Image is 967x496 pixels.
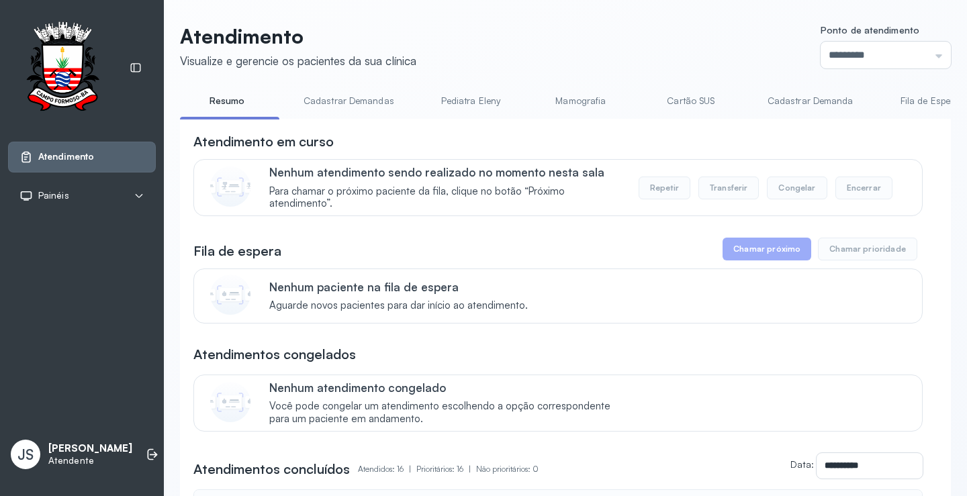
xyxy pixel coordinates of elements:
p: Atendidos: 16 [358,460,416,479]
h3: Atendimentos concluídos [193,460,350,479]
p: Nenhum atendimento sendo realizado no momento nesta sala [269,165,625,179]
a: Cartão SUS [644,90,738,112]
p: Atendimento [180,24,416,48]
span: Aguarde novos pacientes para dar início ao atendimento. [269,299,528,312]
a: Mamografia [534,90,628,112]
span: Você pode congelar um atendimento escolhendo a opção correspondente para um paciente em andamento. [269,400,625,426]
button: Encerrar [835,177,892,199]
img: Logotipo do estabelecimento [14,21,111,115]
p: Nenhum atendimento congelado [269,381,625,395]
a: Cadastrar Demanda [754,90,867,112]
span: | [409,464,411,474]
p: Atendente [48,455,132,466]
a: Atendimento [19,150,144,164]
span: | [469,464,471,474]
h3: Atendimentos congelados [193,345,356,364]
a: Cadastrar Demandas [290,90,408,112]
span: Atendimento [38,151,94,162]
img: Imagem de CalloutCard [210,382,250,422]
a: Resumo [180,90,274,112]
button: Chamar prioridade [818,238,917,260]
label: Data: [790,458,814,470]
button: Chamar próximo [723,238,811,260]
p: Não prioritários: 0 [476,460,539,479]
p: Nenhum paciente na fila de espera [269,280,528,294]
button: Repetir [639,177,690,199]
a: Pediatra Eleny [424,90,518,112]
img: Imagem de CalloutCard [210,275,250,315]
h3: Atendimento em curso [193,132,334,151]
span: Ponto de atendimento [821,24,919,36]
img: Imagem de CalloutCard [210,166,250,207]
p: Prioritários: 16 [416,460,476,479]
div: Visualize e gerencie os pacientes da sua clínica [180,54,416,68]
button: Transferir [698,177,759,199]
button: Congelar [767,177,827,199]
h3: Fila de espera [193,242,281,260]
span: Painéis [38,190,69,201]
p: [PERSON_NAME] [48,442,132,455]
span: Para chamar o próximo paciente da fila, clique no botão “Próximo atendimento”. [269,185,625,211]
